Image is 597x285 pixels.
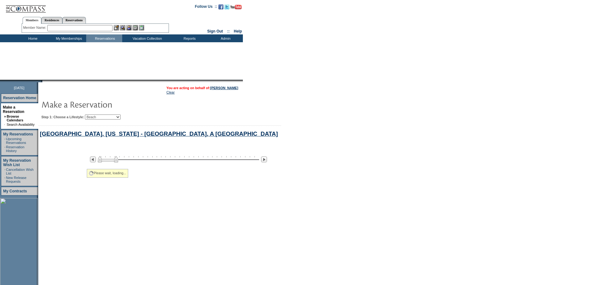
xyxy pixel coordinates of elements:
[6,145,24,153] a: Reservation History
[7,115,23,122] a: Browse Calendars
[3,96,36,100] a: Reservation Home
[4,168,5,175] td: ·
[210,86,238,90] a: [PERSON_NAME]
[7,123,34,126] a: Search Availability
[4,137,5,145] td: ·
[120,25,125,30] img: View
[50,34,86,42] td: My Memberships
[230,5,242,9] img: Subscribe to our YouTube Channel
[261,156,267,162] img: Next
[14,86,24,90] span: [DATE]
[3,158,31,167] a: My Reservation Wish List
[23,17,42,24] a: Members
[166,90,175,94] a: Clear
[3,105,24,114] a: Make a Reservation
[3,132,33,136] a: My Reservations
[224,4,229,9] img: Follow us on Twitter
[4,115,6,118] b: »
[227,29,230,33] span: ::
[207,29,223,33] a: Sign Out
[41,17,62,23] a: Residences
[4,145,5,153] td: ·
[40,130,278,137] a: [GEOGRAPHIC_DATA], [US_STATE] - [GEOGRAPHIC_DATA], A [GEOGRAPHIC_DATA]
[6,168,34,175] a: Cancellation Wish List
[4,123,6,126] td: ·
[62,17,86,23] a: Reservations
[171,34,207,42] td: Reports
[139,25,144,30] img: b_calculator.gif
[218,6,223,10] a: Become our fan on Facebook
[89,171,94,176] img: spinner2.gif
[234,29,242,33] a: Help
[4,176,5,183] td: ·
[126,25,132,30] img: Impersonate
[87,169,128,178] div: Please wait, loading...
[6,137,26,145] a: Upcoming Reservations
[23,25,47,30] div: Member Name:
[230,6,242,10] a: Subscribe to our YouTube Channel
[207,34,243,42] td: Admin
[41,115,84,119] b: Step 1: Choose a Lifestyle:
[3,189,27,193] a: My Contracts
[6,176,26,183] a: New Release Requests
[195,4,217,11] td: Follow Us ::
[86,34,122,42] td: Reservations
[224,6,229,10] a: Follow us on Twitter
[42,80,43,82] img: blank.gif
[166,86,238,90] span: You are acting on behalf of:
[114,25,119,30] img: b_edit.gif
[133,25,138,30] img: Reservations
[41,98,167,110] img: pgTtlMakeReservation.gif
[14,34,50,42] td: Home
[218,4,223,9] img: Become our fan on Facebook
[90,156,96,162] img: Previous
[122,34,171,42] td: Vacation Collection
[40,80,42,82] img: promoShadowLeftCorner.gif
